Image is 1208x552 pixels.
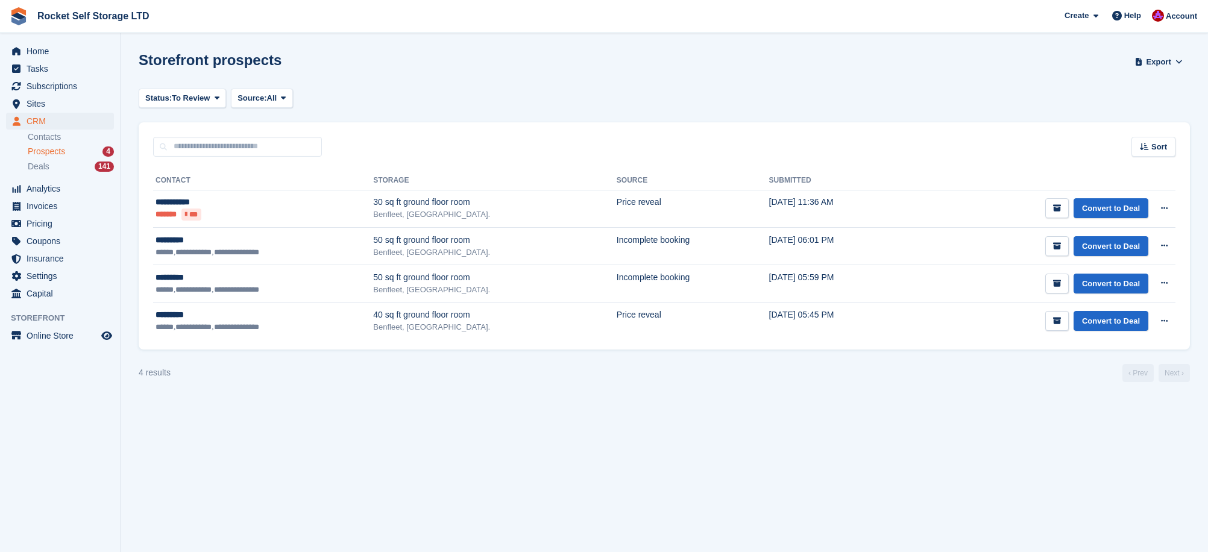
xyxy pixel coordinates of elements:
span: Analytics [27,180,99,197]
span: Sort [1151,141,1167,153]
a: Previous [1122,364,1154,382]
span: Deals [28,161,49,172]
a: menu [6,60,114,77]
a: menu [6,327,114,344]
button: Export [1132,52,1185,72]
a: Prospects 4 [28,145,114,158]
th: Storage [373,171,617,190]
td: Price reveal [617,190,769,228]
div: Benfleet, [GEOGRAPHIC_DATA]. [373,246,617,259]
span: Status: [145,92,172,104]
span: Capital [27,285,99,302]
a: menu [6,268,114,284]
button: Status: To Review [139,89,226,108]
a: Preview store [99,328,114,343]
a: Convert to Deal [1074,198,1148,218]
a: menu [6,250,114,267]
td: Incomplete booking [617,228,769,265]
td: Incomplete booking [617,265,769,303]
div: 4 results [139,366,171,379]
td: [DATE] 06:01 PM [769,228,905,265]
div: Benfleet, [GEOGRAPHIC_DATA]. [373,321,617,333]
td: [DATE] 05:45 PM [769,303,905,340]
span: Help [1124,10,1141,22]
span: Pricing [27,215,99,232]
div: 141 [95,162,114,172]
a: Convert to Deal [1074,274,1148,293]
div: Benfleet, [GEOGRAPHIC_DATA]. [373,209,617,221]
a: Next [1159,364,1190,382]
a: menu [6,180,114,197]
div: 30 sq ft ground floor room [373,196,617,209]
a: Rocket Self Storage LTD [33,6,154,26]
a: menu [6,43,114,60]
img: stora-icon-8386f47178a22dfd0bd8f6a31ec36ba5ce8667c1dd55bd0f319d3a0aa187defe.svg [10,7,28,25]
a: menu [6,198,114,215]
button: Source: All [231,89,293,108]
a: menu [6,95,114,112]
span: Insurance [27,250,99,267]
img: Lee Tresadern [1152,10,1164,22]
span: Online Store [27,327,99,344]
a: Convert to Deal [1074,311,1148,331]
span: Coupons [27,233,99,249]
span: Create [1065,10,1089,22]
span: Subscriptions [27,78,99,95]
span: Tasks [27,60,99,77]
a: menu [6,285,114,302]
th: Source [617,171,769,190]
span: Storefront [11,312,120,324]
span: To Review [172,92,210,104]
div: 4 [102,146,114,157]
th: Contact [153,171,373,190]
a: Contacts [28,131,114,143]
span: CRM [27,113,99,130]
td: Price reveal [617,303,769,340]
a: menu [6,215,114,232]
a: Deals 141 [28,160,114,173]
span: Settings [27,268,99,284]
span: Home [27,43,99,60]
span: Source: [238,92,266,104]
a: menu [6,78,114,95]
span: Account [1166,10,1197,22]
a: menu [6,233,114,249]
div: 50 sq ft ground floor room [373,234,617,246]
nav: Page [1120,364,1192,382]
div: 50 sq ft ground floor room [373,271,617,284]
td: [DATE] 11:36 AM [769,190,905,228]
h1: Storefront prospects [139,52,282,68]
a: Convert to Deal [1074,236,1148,256]
span: All [267,92,277,104]
div: Benfleet, [GEOGRAPHIC_DATA]. [373,284,617,296]
th: Submitted [769,171,905,190]
div: 40 sq ft ground floor room [373,309,617,321]
td: [DATE] 05:59 PM [769,265,905,303]
a: menu [6,113,114,130]
span: Export [1147,56,1171,68]
span: Invoices [27,198,99,215]
span: Prospects [28,146,65,157]
span: Sites [27,95,99,112]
